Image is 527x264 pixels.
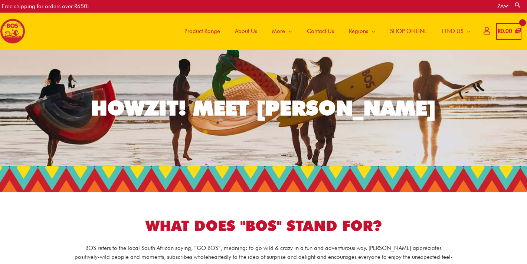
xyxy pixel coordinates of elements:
[299,13,341,50] a: Contact Us
[498,28,501,34] span: R
[498,28,512,34] bdi: 0.00
[514,1,521,9] a: Search button
[184,20,220,42] span: Product Range
[349,20,368,42] span: Regions
[341,13,383,50] a: Regions
[272,20,285,42] span: More
[497,3,508,10] a: ZA
[228,13,265,50] a: About Us
[383,13,435,50] a: SHOP ONLINE
[91,98,436,118] div: HOWZIT! MEET [PERSON_NAME]
[390,20,427,42] span: SHOP ONLINE
[171,13,478,50] nav: Site Navigation
[442,20,464,42] span: FIND US
[265,13,299,50] a: More
[177,13,228,50] a: Product Range
[307,20,334,42] span: Contact Us
[235,20,257,42] span: About Us
[56,216,471,236] h1: WHAT DOES "BOS" STAND FOR?
[496,23,521,40] a: View Shopping Cart, empty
